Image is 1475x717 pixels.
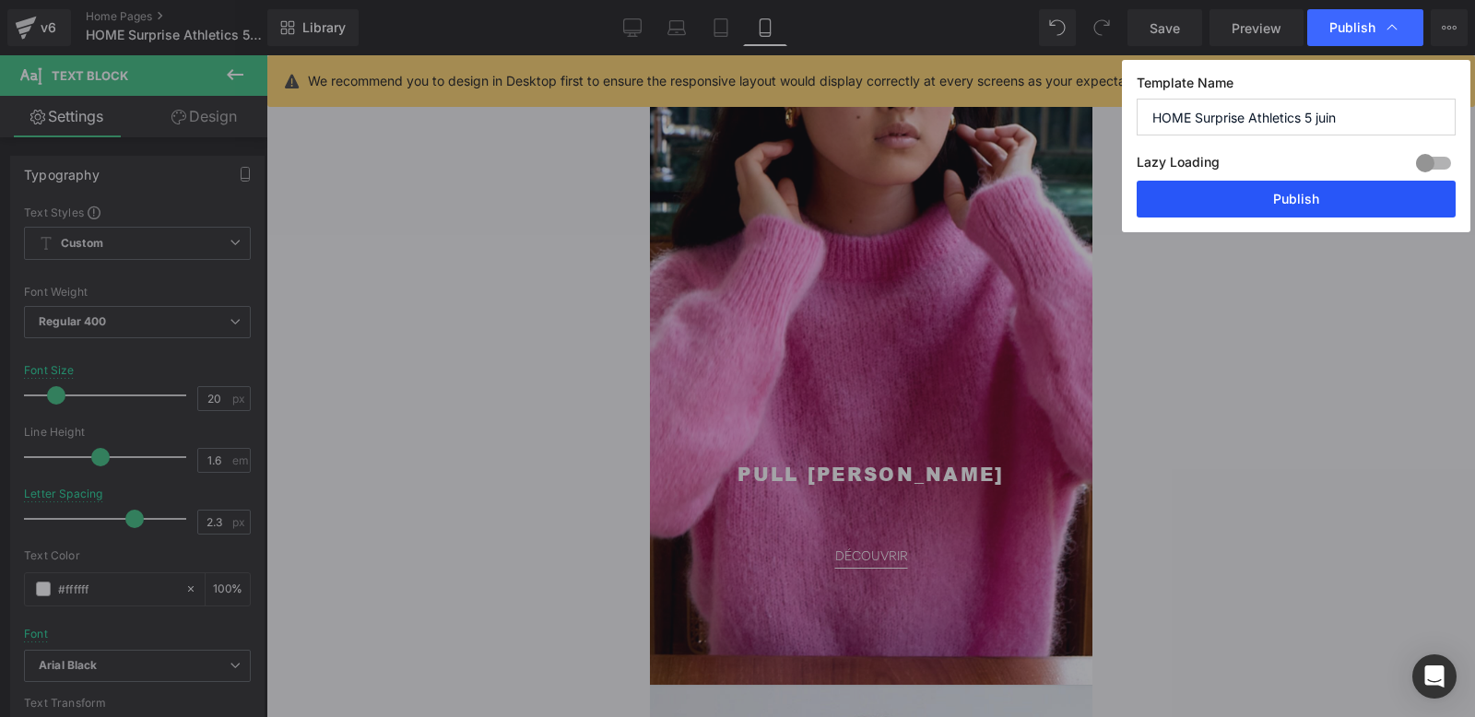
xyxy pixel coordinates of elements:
[1412,654,1457,699] div: Open Intercom Messenger
[185,495,258,509] a: DÉCOUVRIR
[1329,19,1375,36] span: Publish
[1137,181,1456,217] button: Publish
[1137,75,1456,99] label: Template Name
[1137,150,1220,181] label: Lazy Loading
[88,406,354,431] span: PULL [PERSON_NAME]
